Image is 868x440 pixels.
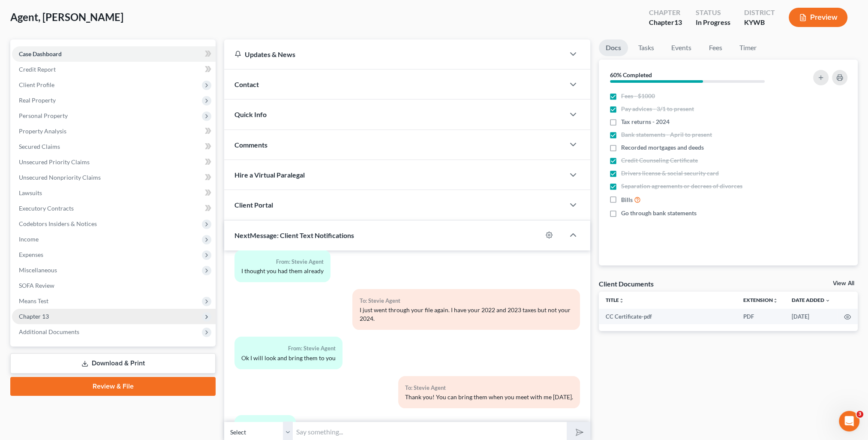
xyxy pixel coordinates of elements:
[359,296,573,306] div: To: Stevie Agent
[785,309,837,324] td: [DATE]
[839,411,859,431] iframe: Intercom live chat
[19,50,62,57] span: Case Dashboard
[234,80,259,88] span: Contact
[19,143,60,150] span: Secured Claims
[19,220,97,227] span: Codebtors Insiders & Notices
[234,171,305,179] span: Hire a Virtual Paralegal
[696,8,730,18] div: Status
[664,39,698,56] a: Events
[856,411,863,418] span: 3
[621,169,719,178] span: Drivers license & social security card
[773,298,778,303] i: unfold_more
[12,278,216,293] a: SOFA Review
[10,11,123,23] span: Agent, [PERSON_NAME]
[12,46,216,62] a: Case Dashboard
[19,81,54,88] span: Client Profile
[621,130,712,139] span: Bank statements - April to present
[621,118,670,126] span: Tax returns - 2024
[19,266,57,274] span: Miscellaneous
[599,309,736,324] td: CC Certificate-pdf
[19,282,54,289] span: SOFA Review
[833,280,854,286] a: View All
[12,62,216,77] a: Credit Report
[10,377,216,396] a: Review & File
[19,189,42,196] span: Lawsuits
[631,39,661,56] a: Tasks
[621,92,655,100] span: Fees - $1000
[606,297,624,303] a: Titleunfold_more
[12,154,216,170] a: Unsecured Priority Claims
[234,231,354,239] span: NextMessage: Client Text Notifications
[19,205,74,212] span: Executory Contracts
[241,267,324,275] div: I thought you had them already
[12,124,216,139] a: Property Analysis
[743,297,778,303] a: Extensionunfold_more
[621,105,694,113] span: Pay advices - 3/1 to present
[12,185,216,201] a: Lawsuits
[621,182,742,190] span: Separation agreements or decrees of divorces
[789,8,847,27] button: Preview
[599,279,654,288] div: Client Documents
[736,309,785,324] td: PDF
[702,39,729,56] a: Fees
[19,112,68,119] span: Personal Property
[621,209,697,217] span: Go through bank statements
[792,297,830,303] a: Date Added expand_more
[696,18,730,27] div: In Progress
[10,353,216,374] a: Download & Print
[234,201,273,209] span: Client Portal
[19,235,39,243] span: Income
[621,143,704,152] span: Recorded mortgages and deeds
[19,66,56,73] span: Credit Report
[19,127,66,135] span: Property Analysis
[744,18,775,27] div: KYWB
[19,158,90,166] span: Unsecured Priority Claims
[599,39,628,56] a: Docs
[359,306,573,323] div: I just went through your file again. I have your 2022 and 2023 taxes but not your 2024.
[19,174,101,181] span: Unsecured Nonpriority Claims
[234,110,267,118] span: Quick Info
[12,139,216,154] a: Secured Claims
[649,18,682,27] div: Chapter
[19,313,49,320] span: Chapter 13
[234,50,554,59] div: Updates & News
[405,393,573,401] div: Thank you! You can bring them when you meet with me [DATE].
[619,298,624,303] i: unfold_more
[241,354,336,362] div: Ok I will look and bring them to you
[674,18,682,26] span: 13
[621,196,633,204] span: Bills
[241,257,324,267] div: From: Stevie Agent
[733,39,763,56] a: Timer
[744,8,775,18] div: District
[649,8,682,18] div: Chapter
[12,201,216,216] a: Executory Contracts
[19,328,79,335] span: Additional Documents
[825,298,830,303] i: expand_more
[405,383,573,393] div: To: Stevie Agent
[19,251,43,258] span: Expenses
[19,297,48,304] span: Means Test
[234,141,267,149] span: Comments
[610,71,652,78] strong: 60% Completed
[621,156,698,165] span: Credit Counseling Certificate
[241,344,336,353] div: From: Stevie Agent
[19,96,56,104] span: Real Property
[12,170,216,185] a: Unsecured Nonpriority Claims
